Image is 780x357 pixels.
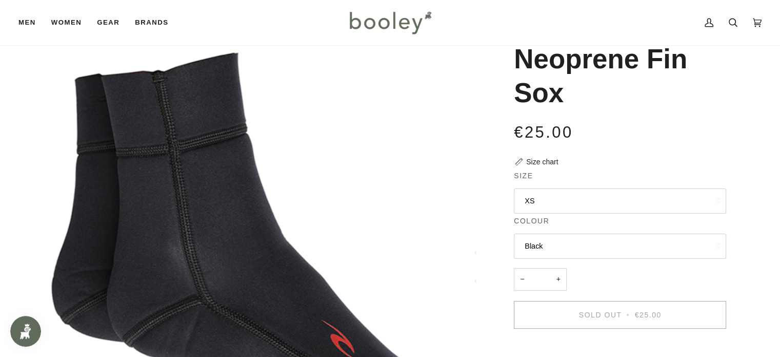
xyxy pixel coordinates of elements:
[514,171,533,181] span: Size
[625,311,632,319] span: •
[514,123,573,141] span: €25.00
[51,17,82,28] span: Women
[514,42,718,110] h1: Neoprene Fin Sox
[579,311,622,319] span: Sold Out
[514,234,726,259] button: Black
[526,157,558,167] div: Size chart
[550,268,567,291] button: +
[345,8,435,37] img: Booley
[97,17,119,28] span: Gear
[18,17,36,28] span: Men
[635,311,662,319] span: €25.00
[514,268,567,291] input: Quantity
[10,316,41,347] iframe: Button to open loyalty program pop-up
[135,17,168,28] span: Brands
[514,189,726,214] button: XS
[514,301,726,329] button: Sold Out • €25.00
[514,268,530,291] button: −
[514,216,549,227] span: Colour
